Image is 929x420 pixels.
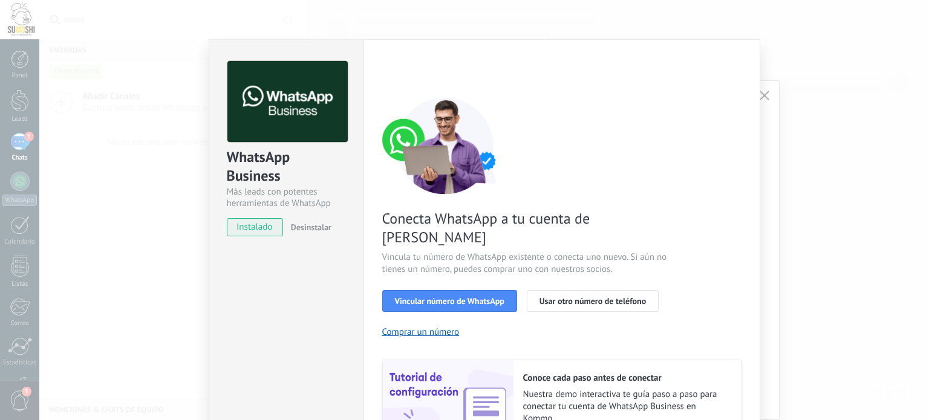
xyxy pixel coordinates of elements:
button: Usar otro número de teléfono [527,290,659,312]
span: Usar otro número de teléfono [539,297,646,305]
h2: Conoce cada paso antes de conectar [523,372,729,384]
span: Vincula tu número de WhatsApp existente o conecta uno nuevo. Si aún no tienes un número, puedes c... [382,251,670,276]
span: Desinstalar [291,222,331,233]
span: Vincular número de WhatsApp [395,297,504,305]
button: Comprar un número [382,326,460,338]
div: Más leads con potentes herramientas de WhatsApp [227,186,346,209]
div: WhatsApp Business [227,147,346,186]
span: instalado [227,218,282,236]
span: Conecta WhatsApp a tu cuenta de [PERSON_NAME] [382,209,670,247]
img: logo_main.png [227,61,348,143]
button: Desinstalar [286,218,331,236]
img: connect number [382,97,509,194]
button: Vincular número de WhatsApp [382,290,517,312]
